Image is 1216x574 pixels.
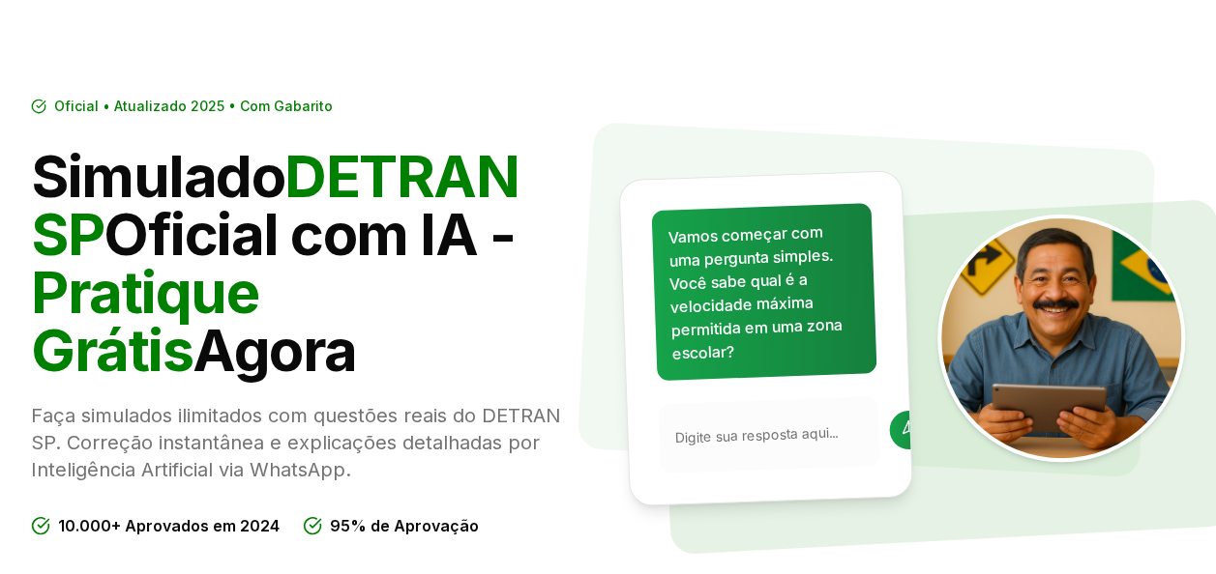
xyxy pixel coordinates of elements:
span: 10.000+ Aprovados em 2024 [58,514,280,537]
p: Faça simulados ilimitados com questões reais do DETRAN SP. Correção instantânea e explicações det... [31,402,593,483]
p: Vamos começar com uma pergunta simples. Você sabe qual é a velocidade máxima permitida em uma zon... [667,219,859,365]
span: Pratique Grátis [31,257,258,385]
input: Digite sua resposta aqui... [674,421,878,447]
span: Oficial • Atualizado 2025 • Com Gabarito [54,97,333,116]
span: DETRAN SP [31,141,519,269]
h1: Simulado Oficial com IA - Agora [31,147,593,379]
span: 95% de Aprovação [330,514,479,537]
img: Tio Trânsito [937,215,1185,462]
